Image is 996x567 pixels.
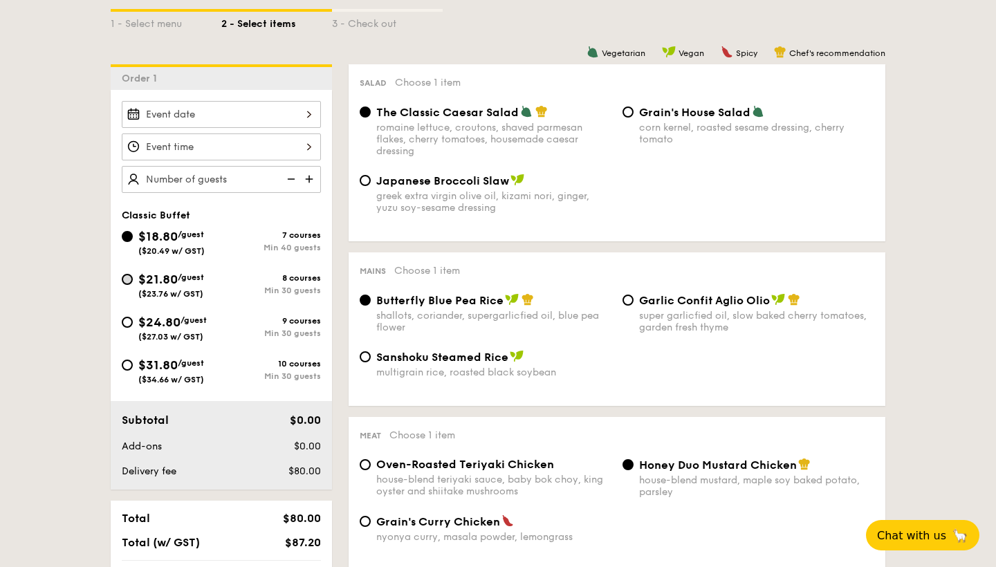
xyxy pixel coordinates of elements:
span: ($27.03 w/ GST) [138,332,203,342]
span: Total (w/ GST) [122,536,200,549]
span: /guest [178,358,204,368]
input: $21.80/guest($23.76 w/ GST)8 coursesMin 30 guests [122,274,133,285]
div: shallots, coriander, supergarlicfied oil, blue pea flower [376,310,611,333]
img: icon-vegetarian.fe4039eb.svg [752,105,764,118]
input: Garlic Confit Aglio Oliosuper garlicfied oil, slow baked cherry tomatoes, garden fresh thyme [622,295,634,306]
input: $31.80/guest($34.66 w/ GST)10 coursesMin 30 guests [122,360,133,371]
span: Chef's recommendation [789,48,885,58]
input: The Classic Caesar Saladromaine lettuce, croutons, shaved parmesan flakes, cherry tomatoes, house... [360,106,371,118]
span: Chat with us [877,529,946,542]
span: Delivery fee [122,465,176,477]
input: Oven-Roasted Teriyaki Chickenhouse-blend teriyaki sauce, baby bok choy, king oyster and shiitake ... [360,459,371,470]
div: nyonya curry, masala powder, lemongrass [376,531,611,543]
input: Butterfly Blue Pea Riceshallots, coriander, supergarlicfied oil, blue pea flower [360,295,371,306]
span: $87.20 [285,536,321,549]
span: /guest [178,230,204,239]
span: $18.80 [138,229,178,244]
span: Vegetarian [602,48,645,58]
span: Meat [360,431,381,440]
div: greek extra virgin olive oil, kizami nori, ginger, yuzu soy-sesame dressing [376,190,611,214]
span: Butterfly Blue Pea Rice [376,294,504,307]
img: icon-vegan.f8ff3823.svg [771,293,785,306]
div: romaine lettuce, croutons, shaved parmesan flakes, cherry tomatoes, housemade caesar dressing [376,122,611,157]
img: icon-spicy.37a8142b.svg [721,46,733,58]
input: Grain's House Saladcorn kernel, roasted sesame dressing, cherry tomato [622,106,634,118]
input: Honey Duo Mustard Chickenhouse-blend mustard, maple soy baked potato, parsley [622,459,634,470]
span: Sanshoku Steamed Rice [376,351,508,364]
span: Choose 1 item [395,77,461,89]
img: icon-chef-hat.a58ddaea.svg [535,105,548,118]
img: icon-vegetarian.fe4039eb.svg [587,46,599,58]
span: $0.00 [290,413,321,427]
span: Add-ons [122,440,162,452]
div: house-blend teriyaki sauce, baby bok choy, king oyster and shiitake mushrooms [376,474,611,497]
span: $24.80 [138,315,181,330]
span: Grain's Curry Chicken [376,515,500,528]
span: Choose 1 item [394,265,460,277]
img: icon-add.58712e84.svg [300,166,321,192]
input: Grain's Curry Chickennyonya curry, masala powder, lemongrass [360,516,371,527]
img: icon-chef-hat.a58ddaea.svg [788,293,800,306]
span: The Classic Caesar Salad [376,106,519,119]
span: Order 1 [122,73,163,84]
img: icon-chef-hat.a58ddaea.svg [522,293,534,306]
div: 1 - Select menu [111,12,221,31]
div: super garlicfied oil, slow baked cherry tomatoes, garden fresh thyme [639,310,874,333]
span: Salad [360,78,387,88]
span: $0.00 [294,440,321,452]
img: icon-vegetarian.fe4039eb.svg [520,105,533,118]
span: /guest [181,315,207,325]
img: icon-vegan.f8ff3823.svg [510,174,524,186]
div: Min 30 guests [221,286,321,295]
span: Grain's House Salad [639,106,750,119]
input: Event date [122,101,321,128]
input: Sanshoku Steamed Ricemultigrain rice, roasted black soybean [360,351,371,362]
div: 3 - Check out [332,12,443,31]
span: Oven-Roasted Teriyaki Chicken [376,458,554,471]
span: $80.00 [288,465,321,477]
span: Garlic Confit Aglio Olio [639,294,770,307]
span: Vegan [679,48,704,58]
input: $18.80/guest($20.49 w/ GST)7 coursesMin 40 guests [122,231,133,242]
div: 7 courses [221,230,321,240]
button: Chat with us🦙 [866,520,979,550]
span: Japanese Broccoli Slaw [376,174,509,187]
span: /guest [178,272,204,282]
span: Choose 1 item [389,429,455,441]
div: 9 courses [221,316,321,326]
span: $21.80 [138,272,178,287]
input: $24.80/guest($27.03 w/ GST)9 coursesMin 30 guests [122,317,133,328]
span: Subtotal [122,413,169,427]
img: icon-chef-hat.a58ddaea.svg [798,458,811,470]
span: $31.80 [138,357,178,373]
span: $80.00 [283,512,321,525]
div: Min 40 guests [221,243,321,252]
img: icon-chef-hat.a58ddaea.svg [774,46,786,58]
img: icon-vegan.f8ff3823.svg [662,46,676,58]
img: icon-vegan.f8ff3823.svg [505,293,519,306]
div: multigrain rice, roasted black soybean [376,366,611,378]
img: icon-vegan.f8ff3823.svg [510,350,524,362]
div: Min 30 guests [221,328,321,338]
span: Spicy [736,48,757,58]
span: ($23.76 w/ GST) [138,289,203,299]
span: 🦙 [952,528,968,543]
div: 2 - Select items [221,12,332,31]
span: Total [122,512,150,525]
span: Honey Duo Mustard Chicken [639,458,797,472]
input: Number of guests [122,166,321,193]
div: house-blend mustard, maple soy baked potato, parsley [639,474,874,498]
div: Min 30 guests [221,371,321,381]
img: icon-reduce.1d2dbef1.svg [279,166,300,192]
input: Japanese Broccoli Slawgreek extra virgin olive oil, kizami nori, ginger, yuzu soy-sesame dressing [360,175,371,186]
div: 8 courses [221,273,321,283]
img: icon-spicy.37a8142b.svg [501,514,514,527]
span: ($20.49 w/ GST) [138,246,205,256]
div: corn kernel, roasted sesame dressing, cherry tomato [639,122,874,145]
div: 10 courses [221,359,321,369]
span: Mains [360,266,386,276]
span: Classic Buffet [122,210,190,221]
input: Event time [122,133,321,160]
span: ($34.66 w/ GST) [138,375,204,384]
